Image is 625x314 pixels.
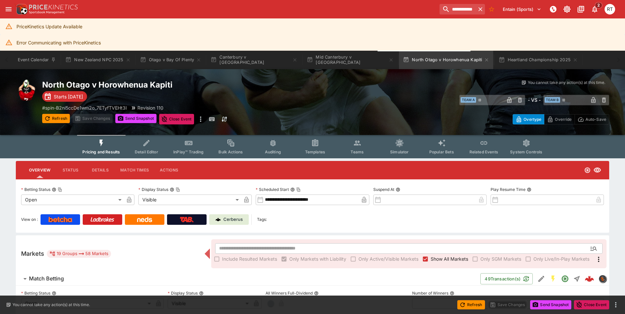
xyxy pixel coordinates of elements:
[266,290,313,296] p: All Winners Full-Dividend
[593,166,601,174] svg: Visible
[137,104,163,111] p: Revision 110
[535,273,547,285] button: Edit Detail
[555,116,572,123] p: Override
[480,273,533,284] button: 49Transaction(s)
[138,195,241,205] div: Visible
[585,274,594,283] div: 13a06f44-b41e-4c7b-8f9f-365be24c833d
[450,291,454,296] button: Number of Winners
[527,187,531,192] button: Play Resume Time
[469,149,498,154] span: Related Events
[457,300,485,309] button: Refresh
[29,11,65,14] img: Sportsbook Management
[612,301,620,309] button: more
[52,187,56,192] button: Betting StatusCopy To Clipboard
[21,195,124,205] div: Open
[559,273,571,285] button: Open
[296,187,301,192] button: Copy To Clipboard
[16,20,82,33] div: PriceKinetics Update Available
[545,97,560,103] span: Team B
[154,162,184,178] button: Actions
[495,51,582,69] button: Heartland Championship 2025
[412,290,448,296] p: Number of Winners
[115,114,156,123] button: Send Snapshot
[257,214,267,225] label: Tags:
[431,255,468,262] span: Show All Markets
[42,114,70,123] button: Refresh
[461,97,476,103] span: Team A
[61,51,134,69] button: New Zealand NPC 2025
[373,187,394,192] p: Suspend At
[180,217,194,222] img: TabNZ
[14,3,28,16] img: PriceKinetics Logo
[21,290,50,296] p: Betting Status
[176,187,180,192] button: Copy To Clipboard
[480,255,521,262] span: Only SGM Markets
[54,93,83,100] p: Starts [DATE]
[222,255,277,262] span: Include Resulted Markets
[575,3,587,15] button: Documentation
[547,273,559,285] button: SGM Enabled
[265,149,281,154] span: Auditing
[605,4,615,14] div: Richard Tatton
[486,4,497,14] button: No Bookmarks
[513,114,544,124] button: Overtype
[90,217,114,222] img: Ladbrokes
[207,51,301,69] button: Canterbury v [GEOGRAPHIC_DATA]
[77,135,548,158] div: Event type filters
[289,255,346,262] span: Only Markets with Liability
[524,116,541,123] p: Overtype
[48,217,72,222] img: Betcha
[115,162,154,178] button: Match Times
[3,3,14,15] button: open drawer
[29,5,78,10] img: PriceKinetics
[396,187,400,192] button: Suspend At
[530,300,571,309] button: Send Snapshot
[574,300,609,309] button: Close Event
[13,302,90,308] p: You cannot take any action(s) at this time.
[314,291,319,296] button: All Winners Full-Dividend
[595,2,603,9] span: 2
[82,149,120,154] span: Pricing and Results
[223,216,243,223] p: Cerberus
[138,187,168,192] p: Display Status
[199,291,204,296] button: Display Status
[528,80,605,86] p: You cannot take any action(s) at this time.
[358,255,418,262] span: Only Active/Visible Markets
[168,290,198,296] p: Display Status
[544,114,575,124] button: Override
[85,162,115,178] button: Details
[589,3,601,15] button: Notifications
[305,149,325,154] span: Templates
[513,114,609,124] div: Start From
[584,167,591,173] svg: Open
[583,272,596,285] a: 13a06f44-b41e-4c7b-8f9f-365be24c833d
[595,255,603,263] svg: More
[197,114,205,124] button: more
[290,187,295,192] button: Scheduled StartCopy To Clipboard
[218,149,243,154] span: Bulk Actions
[571,273,583,285] button: Straight
[159,114,194,124] button: Close Event
[21,250,44,257] h5: Markets
[599,275,606,282] img: sportingsolutions
[170,187,174,192] button: Display StatusCopy To Clipboard
[16,80,37,101] img: rugby_union.png
[390,149,409,154] span: Simulator
[533,255,589,262] span: Only Live/In-Play Markets
[21,187,50,192] p: Betting Status
[491,187,526,192] p: Play Resume Time
[137,217,152,222] img: Neds
[510,149,542,154] span: System Controls
[56,162,85,178] button: Status
[440,4,476,14] input: search
[429,149,454,154] span: Popular Bets
[585,274,594,283] img: logo-cerberus--red.svg
[561,275,569,283] svg: Open
[575,114,609,124] button: Auto-Save
[29,275,64,282] h6: Match Betting
[215,217,221,222] img: Cerberus
[52,291,56,296] button: Betting Status
[399,51,493,69] button: North Otago v Horowhenua Kapiti
[599,275,607,283] div: sportingsolutions
[603,2,617,16] button: Richard Tatton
